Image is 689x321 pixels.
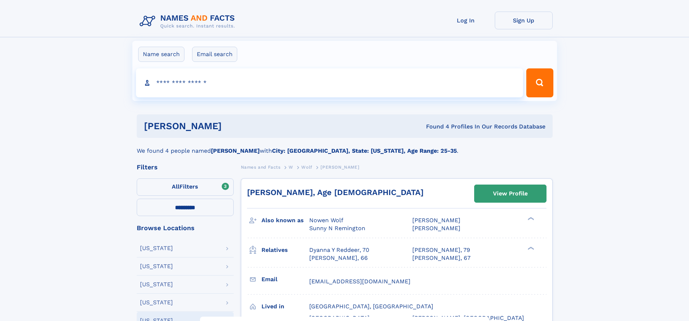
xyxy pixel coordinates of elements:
[526,68,553,97] button: Search Button
[247,188,424,197] a: [PERSON_NAME], Age [DEMOGRAPHIC_DATA]
[261,244,309,256] h3: Relatives
[320,165,359,170] span: [PERSON_NAME]
[289,162,293,172] a: W
[261,273,309,286] h3: Email
[309,278,411,285] span: [EMAIL_ADDRESS][DOMAIN_NAME]
[140,300,173,305] div: [US_STATE]
[140,263,173,269] div: [US_STATE]
[140,282,173,287] div: [US_STATE]
[309,217,343,224] span: Nowen Wolf
[261,214,309,227] h3: Also known as
[137,178,234,196] label: Filters
[136,68,523,97] input: search input
[137,164,234,170] div: Filters
[309,225,365,232] span: Sunny N Remington
[138,47,184,62] label: Name search
[140,245,173,251] div: [US_STATE]
[412,225,460,232] span: [PERSON_NAME]
[495,12,553,29] a: Sign Up
[289,165,293,170] span: W
[475,185,546,202] a: View Profile
[241,162,281,172] a: Names and Facts
[211,147,260,154] b: [PERSON_NAME]
[437,12,495,29] a: Log In
[144,122,324,131] h1: [PERSON_NAME]
[137,225,234,231] div: Browse Locations
[526,216,535,221] div: ❯
[412,254,471,262] a: [PERSON_NAME], 67
[526,246,535,250] div: ❯
[324,123,545,131] div: Found 4 Profiles In Our Records Database
[301,165,312,170] span: Wolf
[192,47,237,62] label: Email search
[137,138,553,155] div: We found 4 people named with .
[412,217,460,224] span: [PERSON_NAME]
[172,183,179,190] span: All
[309,246,369,254] a: Dyanna Y Reddeer, 70
[309,254,368,262] a: [PERSON_NAME], 66
[309,303,433,310] span: [GEOGRAPHIC_DATA], [GEOGRAPHIC_DATA]
[272,147,457,154] b: City: [GEOGRAPHIC_DATA], State: [US_STATE], Age Range: 25-35
[137,12,241,31] img: Logo Names and Facts
[301,162,312,172] a: Wolf
[412,246,470,254] a: [PERSON_NAME], 79
[493,185,528,202] div: View Profile
[261,300,309,313] h3: Lived in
